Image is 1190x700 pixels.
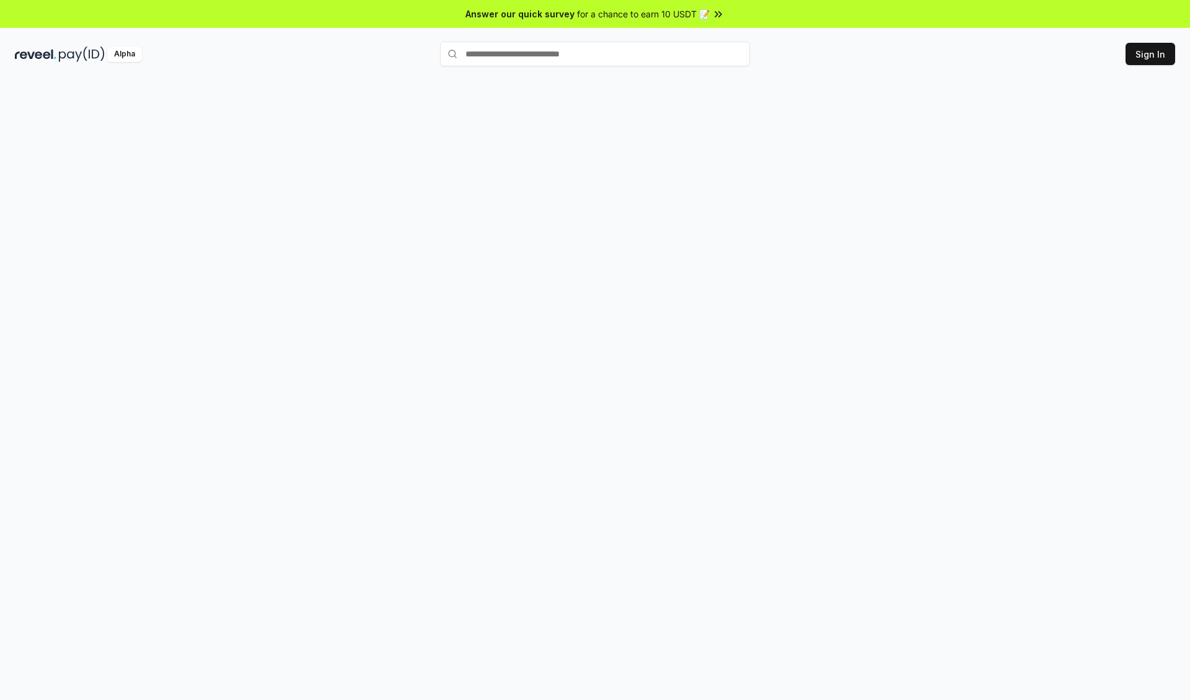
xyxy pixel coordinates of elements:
span: Answer our quick survey [465,7,575,20]
div: Alpha [107,47,142,62]
img: pay_id [59,47,105,62]
button: Sign In [1126,43,1175,65]
span: for a chance to earn 10 USDT 📝 [577,7,710,20]
img: reveel_dark [15,47,56,62]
